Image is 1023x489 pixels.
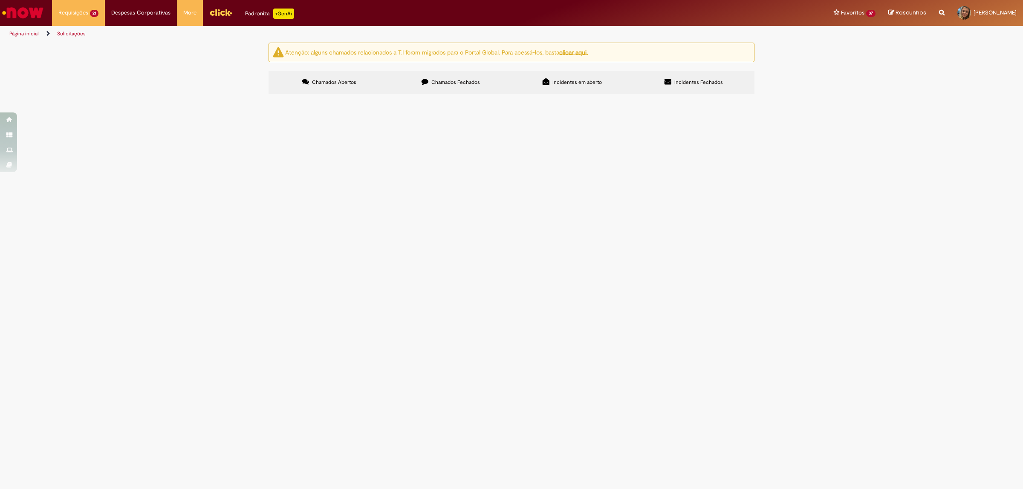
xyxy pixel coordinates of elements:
[6,26,676,42] ul: Trilhas de página
[841,9,864,17] span: Favoritos
[1,4,45,21] img: ServiceNow
[674,79,723,86] span: Incidentes Fechados
[245,9,294,19] div: Padroniza
[431,79,480,86] span: Chamados Fechados
[285,48,588,56] ng-bind-html: Atenção: alguns chamados relacionados a T.I foram migrados para o Portal Global. Para acessá-los,...
[896,9,926,17] span: Rascunhos
[974,9,1017,16] span: [PERSON_NAME]
[552,79,602,86] span: Incidentes em aberto
[209,6,232,19] img: click_logo_yellow_360x200.png
[312,79,356,86] span: Chamados Abertos
[183,9,197,17] span: More
[888,9,926,17] a: Rascunhos
[90,10,98,17] span: 21
[58,9,88,17] span: Requisições
[9,30,39,37] a: Página inicial
[866,10,876,17] span: 37
[559,48,588,56] a: clicar aqui.
[57,30,86,37] a: Solicitações
[273,9,294,19] p: +GenAi
[111,9,170,17] span: Despesas Corporativas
